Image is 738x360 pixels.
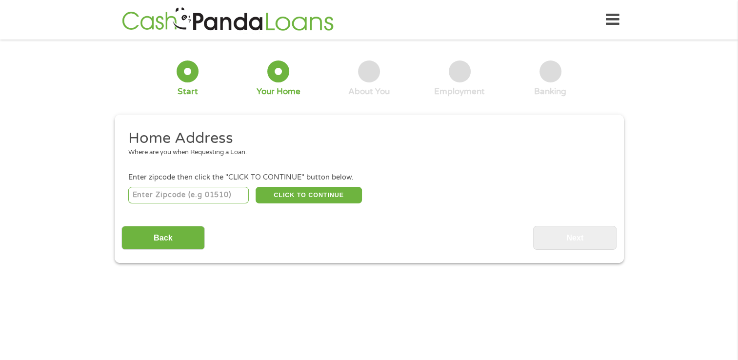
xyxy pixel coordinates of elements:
[533,226,617,250] input: Next
[128,148,602,158] div: Where are you when Requesting a Loan.
[128,129,602,148] h2: Home Address
[534,86,566,97] div: Banking
[256,187,362,203] button: CLICK TO CONTINUE
[121,226,205,250] input: Back
[434,86,485,97] div: Employment
[257,86,300,97] div: Your Home
[128,172,609,183] div: Enter zipcode then click the "CLICK TO CONTINUE" button below.
[119,6,337,34] img: GetLoanNow Logo
[128,187,249,203] input: Enter Zipcode (e.g 01510)
[348,86,390,97] div: About You
[178,86,198,97] div: Start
